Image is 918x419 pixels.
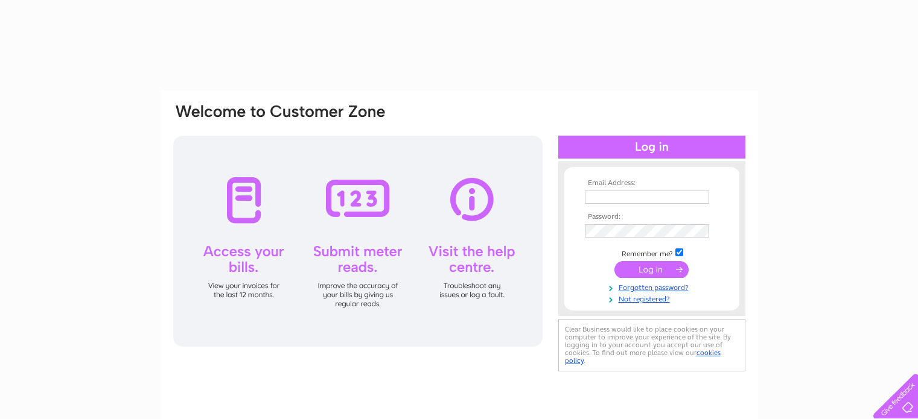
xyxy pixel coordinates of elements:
a: cookies policy [565,348,721,365]
a: Not registered? [585,292,722,304]
th: Email Address: [582,179,722,187]
a: Forgotten password? [585,281,722,292]
input: Submit [614,261,689,278]
th: Password: [582,213,722,221]
div: Clear Business would like to place cookies on your computer to improve your experience of the sit... [558,319,745,371]
td: Remember me? [582,247,722,259]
